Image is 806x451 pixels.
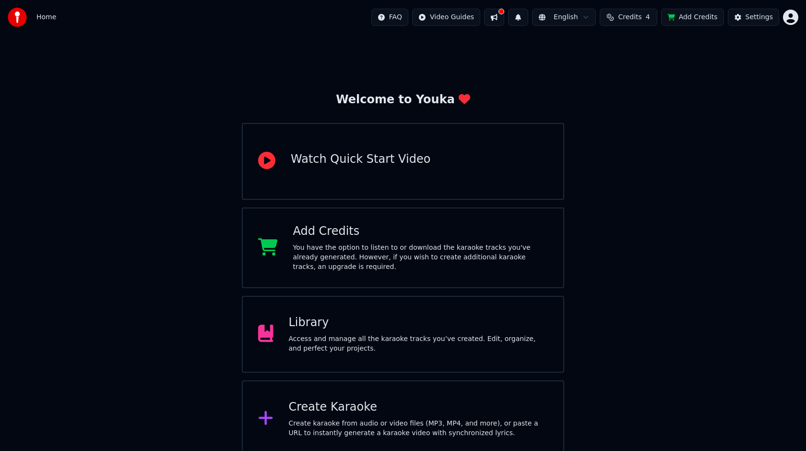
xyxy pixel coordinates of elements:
[618,12,641,22] span: Credits
[293,243,548,272] div: You have the option to listen to or download the karaoke tracks you've already generated. However...
[289,334,548,353] div: Access and manage all the karaoke tracks you’ve created. Edit, organize, and perfect your projects.
[728,9,779,26] button: Settings
[600,9,657,26] button: Credits4
[371,9,408,26] button: FAQ
[661,9,724,26] button: Add Credits
[412,9,480,26] button: Video Guides
[746,12,773,22] div: Settings
[646,12,650,22] span: 4
[289,315,548,330] div: Library
[289,419,548,438] div: Create karaoke from audio or video files (MP3, MP4, and more), or paste a URL to instantly genera...
[8,8,27,27] img: youka
[336,92,470,108] div: Welcome to Youka
[291,152,430,167] div: Watch Quick Start Video
[293,224,548,239] div: Add Credits
[36,12,56,22] nav: breadcrumb
[36,12,56,22] span: Home
[289,400,548,415] div: Create Karaoke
